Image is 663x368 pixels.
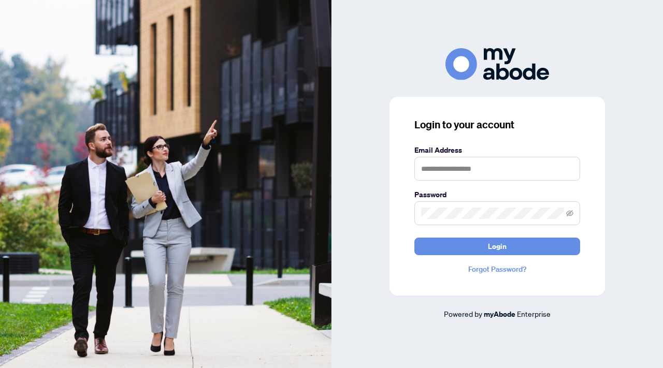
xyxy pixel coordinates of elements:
span: Login [488,238,507,255]
span: Enterprise [517,309,551,318]
span: eye-invisible [566,210,573,217]
button: Login [414,238,580,255]
label: Email Address [414,144,580,156]
a: myAbode [484,308,515,320]
img: ma-logo [445,48,549,80]
a: Forgot Password? [414,263,580,275]
label: Password [414,189,580,200]
h3: Login to your account [414,117,580,132]
span: Powered by [444,309,482,318]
